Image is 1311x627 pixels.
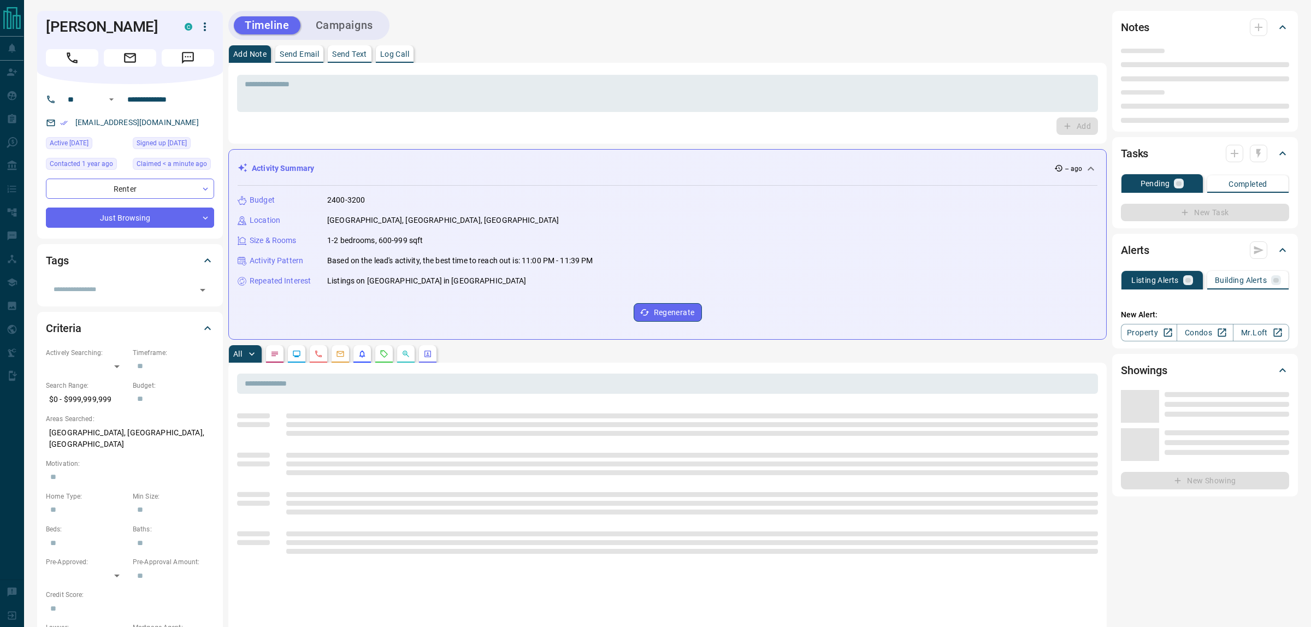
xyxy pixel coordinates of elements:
p: Activity Pattern [250,255,303,267]
p: Location [250,215,280,226]
a: Mr.Loft [1233,324,1289,341]
svg: Opportunities [401,350,410,358]
svg: Calls [314,350,323,358]
p: Pending [1141,180,1170,187]
h2: Showings [1121,362,1167,379]
p: Activity Summary [252,163,314,174]
div: Thu Aug 07 2025 [46,137,127,152]
div: Sun Nov 01 2020 [133,137,214,152]
p: Pre-Approved: [46,557,127,567]
a: Property [1121,324,1177,341]
svg: Email Verified [60,119,68,127]
div: Activity Summary-- ago [238,158,1097,179]
svg: Lead Browsing Activity [292,350,301,358]
p: Baths: [133,524,214,534]
p: Listing Alerts [1131,276,1179,284]
button: Open [105,93,118,106]
h1: [PERSON_NAME] [46,18,168,36]
p: Send Text [332,50,367,58]
p: [GEOGRAPHIC_DATA], [GEOGRAPHIC_DATA], [GEOGRAPHIC_DATA] [327,215,559,226]
svg: Notes [270,350,279,358]
p: New Alert: [1121,309,1289,321]
div: condos.ca [185,23,192,31]
p: Beds: [46,524,127,534]
div: Alerts [1121,237,1289,263]
p: -- ago [1065,164,1082,174]
svg: Emails [336,350,345,358]
p: Areas Searched: [46,414,214,424]
svg: Agent Actions [423,350,432,358]
p: Motivation: [46,459,214,469]
p: Budget [250,194,275,206]
span: Call [46,49,98,67]
p: Building Alerts [1215,276,1267,284]
span: Active [DATE] [50,138,88,149]
h2: Tags [46,252,68,269]
p: Send Email [280,50,319,58]
button: Regenerate [634,303,702,322]
p: Pre-Approval Amount: [133,557,214,567]
div: Tue Aug 12 2025 [133,158,214,173]
p: Budget: [133,381,214,391]
span: Claimed < a minute ago [137,158,207,169]
div: Criteria [46,315,214,341]
span: Contacted 1 year ago [50,158,113,169]
h2: Notes [1121,19,1149,36]
h2: Alerts [1121,241,1149,259]
div: Tags [46,247,214,274]
p: 1-2 bedrooms, 600-999 sqft [327,235,423,246]
p: Actively Searching: [46,348,127,358]
span: Email [104,49,156,67]
p: $0 - $999,999,999 [46,391,127,409]
div: Notes [1121,14,1289,40]
span: Message [162,49,214,67]
div: Renter [46,179,214,199]
span: Signed up [DATE] [137,138,187,149]
p: Timeframe: [133,348,214,358]
button: Open [195,282,210,298]
p: Based on the lead's activity, the best time to reach out is: 11:00 PM - 11:39 PM [327,255,593,267]
p: [GEOGRAPHIC_DATA], [GEOGRAPHIC_DATA], [GEOGRAPHIC_DATA] [46,424,214,453]
p: Repeated Interest [250,275,311,287]
svg: Requests [380,350,388,358]
p: 2400-3200 [327,194,365,206]
div: Tasks [1121,140,1289,167]
p: Home Type: [46,492,127,501]
h2: Criteria [46,320,81,337]
p: Min Size: [133,492,214,501]
p: Credit Score: [46,590,214,600]
p: Search Range: [46,381,127,391]
svg: Listing Alerts [358,350,367,358]
p: Completed [1229,180,1267,188]
p: Size & Rooms [250,235,297,246]
button: Campaigns [305,16,384,34]
p: Add Note [233,50,267,58]
div: Mon Aug 05 2024 [46,158,127,173]
div: Just Browsing [46,208,214,228]
p: Log Call [380,50,409,58]
a: Condos [1177,324,1233,341]
p: All [233,350,242,358]
h2: Tasks [1121,145,1148,162]
a: [EMAIL_ADDRESS][DOMAIN_NAME] [75,118,199,127]
button: Timeline [234,16,300,34]
p: Listings on [GEOGRAPHIC_DATA] in [GEOGRAPHIC_DATA] [327,275,527,287]
div: Showings [1121,357,1289,383]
